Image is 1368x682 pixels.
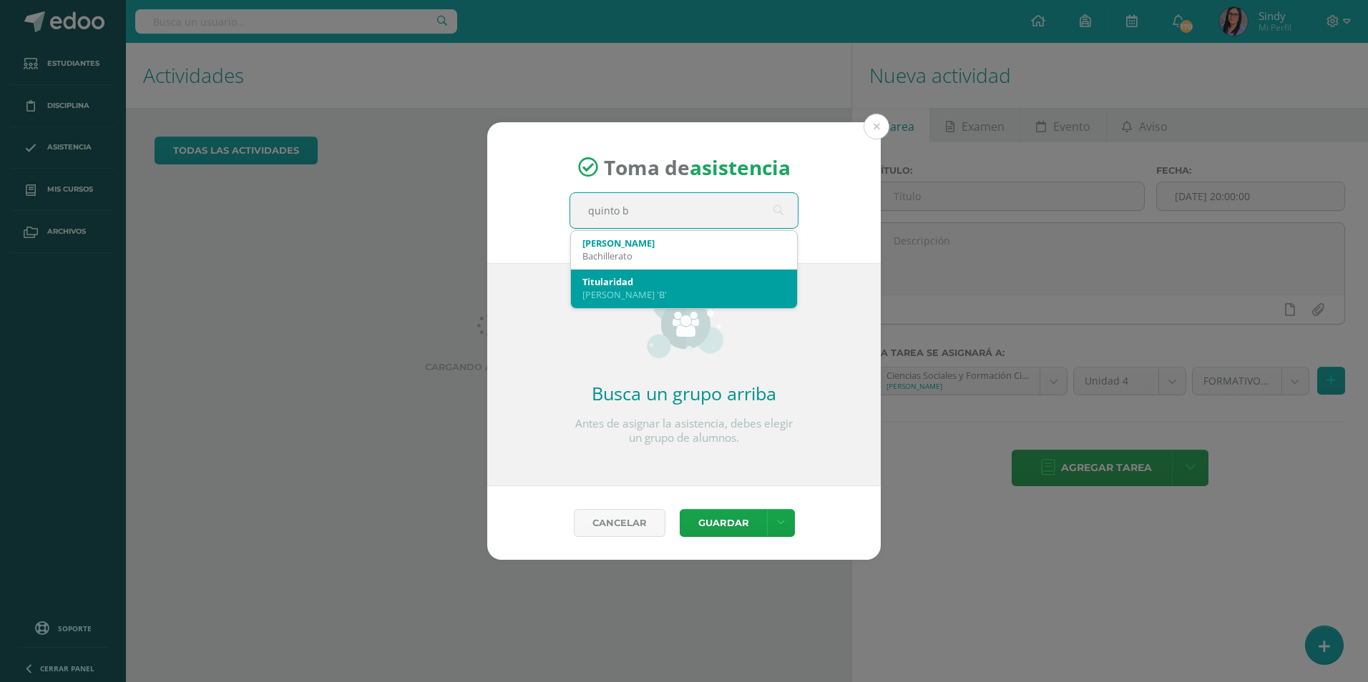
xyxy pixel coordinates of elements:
button: Guardar [680,509,767,537]
span: Toma de [604,154,791,181]
input: Busca un grado o sección aquí... [570,193,798,228]
div: [PERSON_NAME] 'B' [582,288,786,301]
strong: asistencia [690,154,791,181]
p: Antes de asignar la asistencia, debes elegir un grupo de alumnos. [570,417,798,445]
img: groups_small.png [645,287,723,358]
a: Cancelar [574,509,665,537]
div: [PERSON_NAME] [582,237,786,249]
button: Close (Esc) [864,114,889,139]
div: Bachillerato [582,249,786,262]
div: Titularidad [582,275,786,288]
h2: Busca un grupo arriba [570,381,798,405]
